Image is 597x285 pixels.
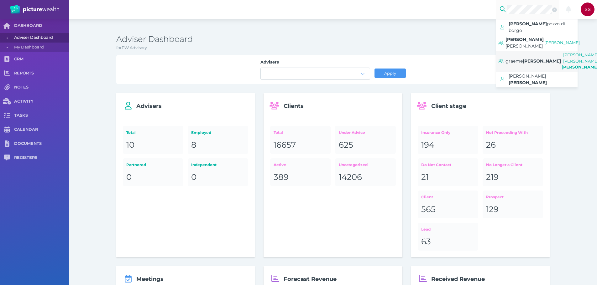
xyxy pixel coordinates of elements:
[284,103,304,109] span: Clients
[14,141,69,146] span: DOCUMENTS
[284,276,337,282] span: Forecast Revenue
[505,43,543,49] span: [PERSON_NAME]
[14,127,69,132] span: CALENDAR
[505,58,523,64] span: graeme
[14,155,69,160] span: REGISTERS
[270,126,331,154] a: Total16657
[421,204,475,215] div: 565
[191,140,245,150] div: 8
[191,130,211,135] span: Employed
[496,72,578,87] a: [PERSON_NAME][PERSON_NAME]
[126,130,136,135] span: Total
[14,23,69,28] span: DASHBOARD
[274,172,327,183] div: 389
[421,130,450,135] span: Insurance Only
[14,99,69,104] span: ACTIVITY
[584,7,591,12] span: SS
[339,162,368,167] span: Uncategorized
[496,51,578,72] a: graeme[PERSON_NAME][PERSON_NAME] [PERSON_NAME][PERSON_NAME]
[339,140,392,150] div: 625
[188,158,248,186] a: Independent0
[126,172,180,183] div: 0
[486,195,504,199] span: Prospect
[486,162,522,167] span: No Longer a Client
[116,34,550,45] h3: Adviser Dashboard
[552,7,557,12] button: Clear
[10,5,59,14] img: PW
[274,130,283,135] span: Total
[14,33,67,43] span: Adviser Dashboard
[544,40,580,45] span: [PERSON_NAME]
[381,71,399,76] span: Apply
[509,80,547,85] span: [PERSON_NAME]
[421,140,475,150] div: 194
[14,85,69,90] span: NOTES
[136,276,164,282] span: Meetings
[496,19,578,35] a: [PERSON_NAME]pozzo di borgo
[14,71,69,76] span: REPORTS
[260,59,370,68] label: Advisers
[486,204,540,215] div: 129
[335,126,395,154] a: Under Advice625
[116,45,550,51] p: for PW Advisory
[509,73,546,79] span: [PERSON_NAME]
[486,140,540,150] div: 26
[339,172,392,183] div: 14206
[505,37,544,42] span: [PERSON_NAME]
[339,130,365,135] span: Under Advice
[126,162,146,167] span: Partnered
[431,276,485,282] span: Received Revenue
[421,227,431,232] span: Lead
[421,162,451,167] span: Do Not Contact
[191,162,217,167] span: Independent
[421,172,475,183] div: 21
[486,130,528,135] span: Not Proceeding With
[274,162,286,167] span: Active
[14,57,69,62] span: CRM
[14,113,69,118] span: TASKS
[136,103,162,109] span: Advisers
[274,140,327,150] div: 16657
[523,58,561,64] span: [PERSON_NAME]
[421,237,475,247] div: 63
[486,172,540,183] div: 219
[431,103,466,109] span: Client stage
[123,126,183,154] a: Total10
[188,126,248,154] a: Employed8
[496,35,578,51] a: [PERSON_NAME][PERSON_NAME][PERSON_NAME]
[270,158,331,186] a: Active389
[421,195,433,199] span: Client
[509,21,547,27] span: [PERSON_NAME]
[374,69,406,78] button: Apply
[123,158,183,186] a: Partnered0
[191,172,245,183] div: 0
[126,140,180,150] div: 10
[581,3,594,16] div: Shelby Slender
[14,43,67,52] span: My Dashboard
